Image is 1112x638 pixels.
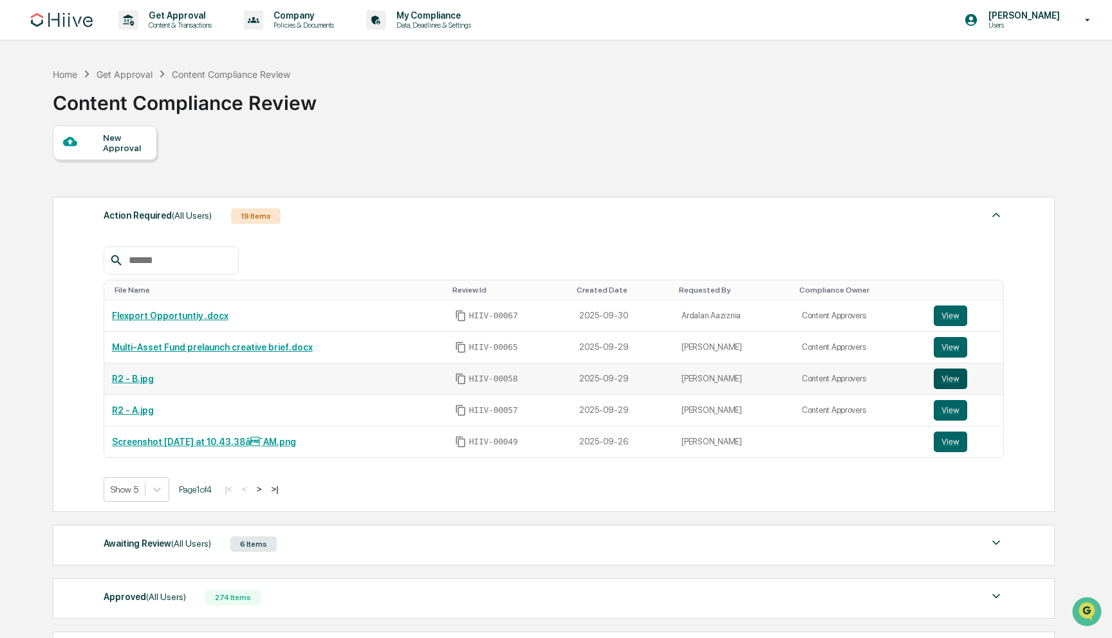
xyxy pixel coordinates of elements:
span: HIIV-00067 [469,311,518,321]
div: 🗄️ [93,163,104,174]
div: Awaiting Review [104,535,211,552]
td: Content Approvers [794,363,926,395]
td: 2025-09-29 [571,332,674,363]
td: Content Approvers [794,395,926,426]
p: Policies & Documents [263,21,340,30]
span: Copy Id [455,373,467,385]
span: Copy Id [455,342,467,353]
td: [PERSON_NAME] [674,363,794,395]
td: 2025-09-29 [571,363,674,395]
img: caret [988,535,1004,551]
div: 274 Items [205,590,261,605]
img: caret [988,588,1004,604]
span: HIIV-00049 [469,437,518,447]
span: Page 1 of 4 [179,484,212,495]
a: View [934,400,996,421]
button: Start new chat [219,102,234,118]
img: caret [988,207,1004,223]
button: View [934,369,967,389]
span: HIIV-00057 [469,405,518,415]
a: 🔎Data Lookup [8,181,86,205]
p: Get Approval [138,10,218,21]
div: Get Approval [97,69,153,80]
button: |< [221,484,236,495]
button: >| [267,484,282,495]
a: Flexport Opportuntiy .docx [112,311,228,321]
div: We're available if you need us! [44,111,163,122]
button: View [934,305,967,326]
img: 1746055101610-c473b297-6a78-478c-a979-82029cc54cd1 [13,98,36,122]
div: Toggle SortBy [936,286,999,295]
div: Home [53,69,77,80]
td: Ardalan Aaziznia [674,300,794,332]
button: View [934,337,967,358]
span: HIIV-00058 [469,374,518,384]
td: [PERSON_NAME] [674,332,794,363]
a: View [934,337,996,358]
button: < [238,484,251,495]
span: Pylon [128,218,156,228]
td: Content Approvers [794,300,926,332]
div: 19 Items [231,208,281,224]
iframe: Open customer support [1071,596,1106,630]
span: (All Users) [146,592,186,602]
div: Toggle SortBy [452,286,566,295]
div: Toggle SortBy [115,286,442,295]
a: 🗄️Attestations [88,157,165,180]
a: Multi-Asset Fund prelaunch creative brief.docx [112,342,313,352]
a: 🖐️Preclearance [8,157,88,180]
span: Data Lookup [26,187,81,199]
div: New Approval [103,132,146,153]
span: (All Users) [172,210,212,221]
div: Toggle SortBy [577,286,669,295]
span: Attestations [106,162,160,175]
div: Action Required [104,207,212,224]
td: 2025-09-26 [571,426,674,457]
div: Toggle SortBy [799,286,921,295]
a: View [934,305,996,326]
span: Copy Id [455,405,467,416]
td: [PERSON_NAME] [674,395,794,426]
p: Users [978,21,1066,30]
div: Start new chat [44,98,211,111]
button: > [253,484,266,495]
a: R2 - A.jpg [112,405,154,415]
div: 6 Items [230,536,277,552]
img: logo [31,13,93,27]
button: View [934,400,967,421]
div: Content Compliance Review [53,81,317,114]
a: View [934,369,996,389]
span: Preclearance [26,162,83,175]
span: HIIV-00065 [469,342,518,352]
a: R2 - B.jpg [112,374,154,384]
div: Approved [104,588,186,605]
p: Data, Deadlines & Settings [386,21,477,30]
div: 🖐️ [13,163,23,174]
td: Content Approvers [794,332,926,363]
span: Copy Id [455,310,467,322]
td: 2025-09-29 [571,395,674,426]
div: Content Compliance Review [172,69,290,80]
div: Toggle SortBy [679,286,789,295]
button: View [934,432,967,452]
p: Content & Transactions [138,21,218,30]
p: Company [263,10,340,21]
td: 2025-09-30 [571,300,674,332]
a: Powered byPylon [91,217,156,228]
a: View [934,432,996,452]
p: [PERSON_NAME] [978,10,1066,21]
p: How can we help? [13,27,234,48]
span: Copy Id [455,436,467,448]
a: Screenshot [DATE] at 10.43.38â¯AM.png [112,437,296,447]
span: (All Users) [171,538,211,549]
div: 🔎 [13,188,23,198]
p: My Compliance [386,10,477,21]
td: [PERSON_NAME] [674,426,794,457]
